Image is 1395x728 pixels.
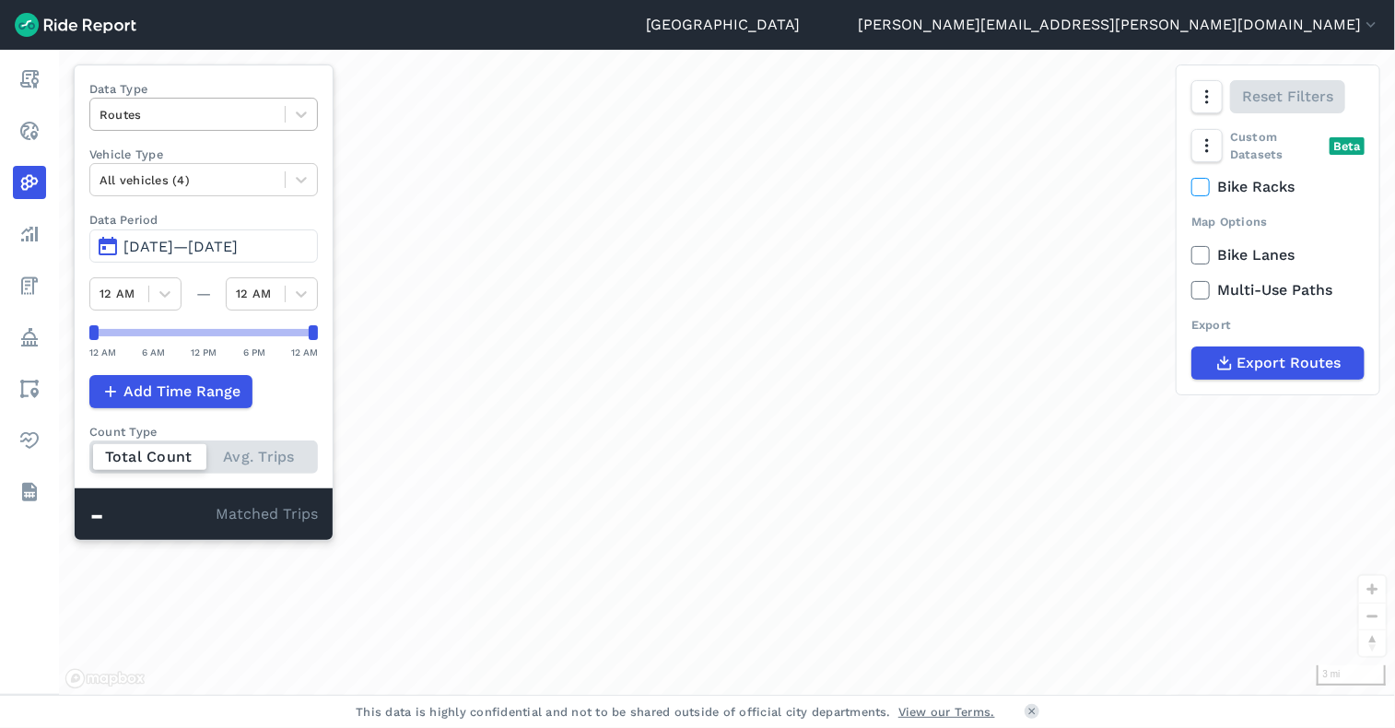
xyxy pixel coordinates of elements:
[89,229,318,263] button: [DATE]—[DATE]
[243,344,265,360] div: 6 PM
[89,503,216,527] div: -
[89,344,116,360] div: 12 AM
[15,13,136,37] img: Ride Report
[1330,137,1365,155] div: Beta
[13,166,46,199] a: Heatmaps
[1191,346,1365,380] button: Export Routes
[89,211,318,229] label: Data Period
[13,321,46,354] a: Policy
[858,14,1380,36] button: [PERSON_NAME][EMAIL_ADDRESS][PERSON_NAME][DOMAIN_NAME]
[75,488,333,540] div: Matched Trips
[59,50,1395,695] div: loading
[1191,316,1365,334] div: Export
[1230,80,1345,113] button: Reset Filters
[89,146,318,163] label: Vehicle Type
[1191,279,1365,301] label: Multi-Use Paths
[89,423,318,440] div: Count Type
[291,344,318,360] div: 12 AM
[1237,352,1342,374] span: Export Routes
[89,80,318,98] label: Data Type
[13,114,46,147] a: Realtime
[1242,86,1333,108] span: Reset Filters
[1191,213,1365,230] div: Map Options
[1191,244,1365,266] label: Bike Lanes
[13,424,46,457] a: Health
[123,238,238,255] span: [DATE]—[DATE]
[123,381,240,403] span: Add Time Range
[13,269,46,302] a: Fees
[646,14,800,36] a: [GEOGRAPHIC_DATA]
[89,375,252,408] button: Add Time Range
[898,703,995,721] a: View our Terms.
[1191,128,1365,163] div: Custom Datasets
[192,344,217,360] div: 12 PM
[182,283,226,305] div: —
[142,344,165,360] div: 6 AM
[1191,176,1365,198] label: Bike Racks
[13,217,46,251] a: Analyze
[13,63,46,96] a: Report
[13,372,46,405] a: Areas
[13,476,46,509] a: Datasets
